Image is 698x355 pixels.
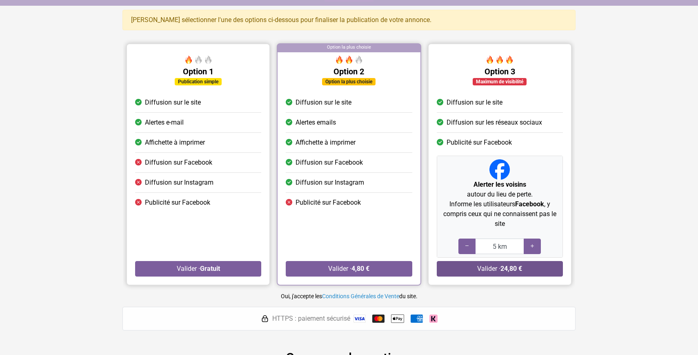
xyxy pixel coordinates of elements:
[145,118,184,127] span: Alertes e-mail
[281,293,418,299] small: Oui, j'accepte les du site.
[286,261,412,277] button: Valider ·4,80 €
[500,265,522,272] strong: 24,80 €
[447,98,502,107] span: Diffusion sur le site
[272,314,350,324] span: HTTPS : paiement sécurisé
[145,198,210,208] span: Publicité sur Facebook
[353,315,366,323] img: Visa
[515,200,544,208] strong: Facebook
[437,67,563,76] h5: Option 3
[145,178,213,188] span: Diffusion sur Instagram
[447,118,542,127] span: Diffusion sur les réseaux sociaux
[145,138,205,147] span: Affichette à imprimer
[175,78,222,85] div: Publication simple
[473,78,527,85] div: Maximum de visibilité
[447,138,512,147] span: Publicité sur Facebook
[145,98,201,107] span: Diffusion sur le site
[440,180,559,199] p: autour du lieu de perte.
[322,78,376,85] div: Option la plus choisie
[296,98,351,107] span: Diffusion sur le site
[440,199,559,229] p: Informe les utilisateurs , y compris ceux qui ne connaissent pas le site
[296,118,336,127] span: Alertes emails
[261,315,269,323] img: HTTPS : paiement sécurisé
[391,312,404,325] img: Apple Pay
[200,265,220,272] strong: Gratuit
[122,10,576,30] div: [PERSON_NAME] sélectionner l'une des options ci-dessous pour finaliser la publication de votre an...
[296,158,363,167] span: Diffusion sur Facebook
[296,138,356,147] span: Affichette à imprimer
[473,181,526,188] strong: Alerter les voisins
[411,315,423,323] img: American Express
[372,315,385,323] img: Mastercard
[322,293,399,299] a: Conditions Générales de Vente
[135,67,261,76] h5: Option 1
[429,315,438,323] img: Klarna
[135,261,261,277] button: Valider ·Gratuit
[489,159,510,180] img: Facebook
[278,44,420,52] div: Option la plus choisie
[351,265,369,272] strong: 4,80 €
[296,178,364,188] span: Diffusion sur Instagram
[437,261,563,277] button: Valider ·24,80 €
[286,67,412,76] h5: Option 2
[296,198,361,208] span: Publicité sur Facebook
[145,158,212,167] span: Diffusion sur Facebook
